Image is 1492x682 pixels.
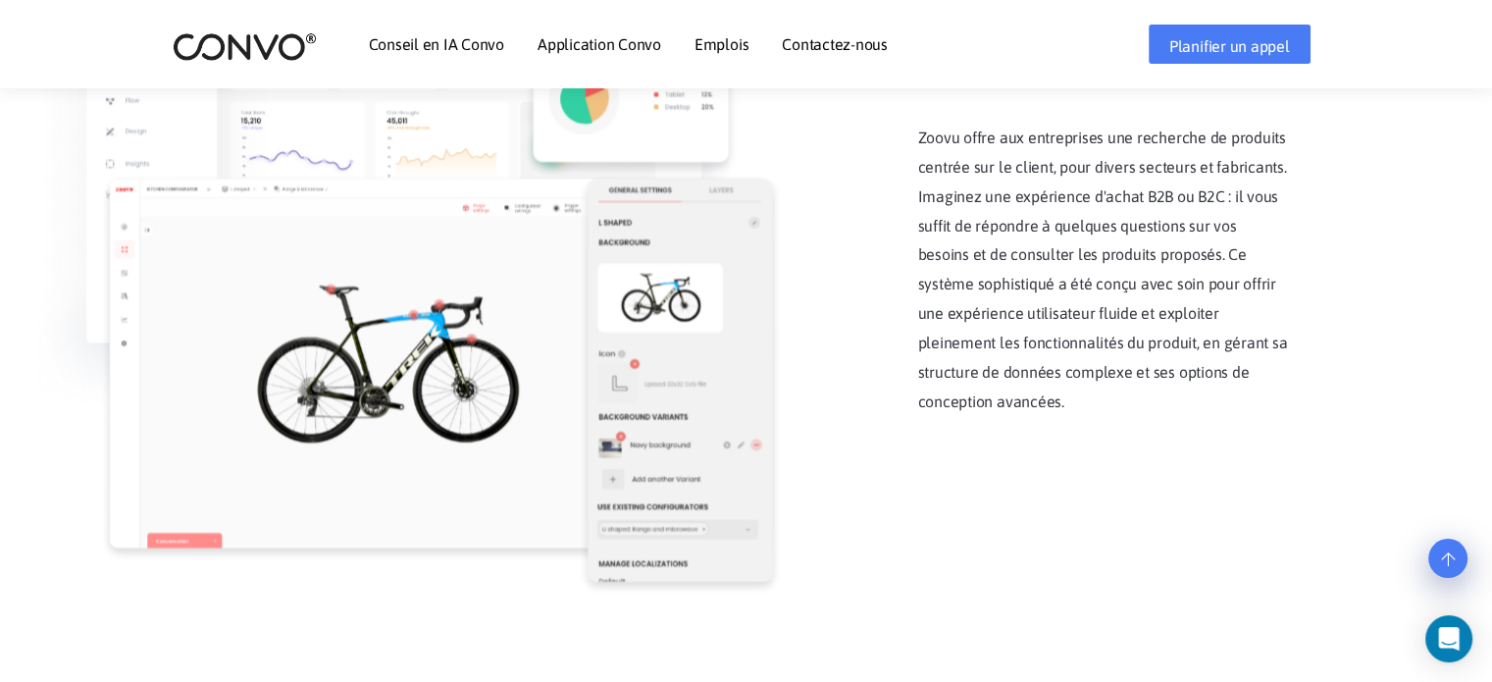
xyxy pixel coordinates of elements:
a: Application Convo [538,36,661,52]
font: Contactez-nous [782,35,888,53]
a: Emplois [695,36,748,52]
img: logo_2.png [173,31,317,62]
a: Contactez-nous [782,36,888,52]
a: Planifier un appel [1149,25,1311,64]
font: Zoovu offre aux entreprises une recherche de produits centrée sur le client, pour divers secteurs... [918,129,1288,410]
font: Conseil en IA Convo [369,35,504,53]
a: Conseil en IA Convo [369,36,504,52]
font: Planifier un appel [1169,37,1290,55]
font: Emplois [695,35,748,53]
font: Application Convo [538,35,661,53]
div: Open Intercom Messenger [1425,615,1472,662]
